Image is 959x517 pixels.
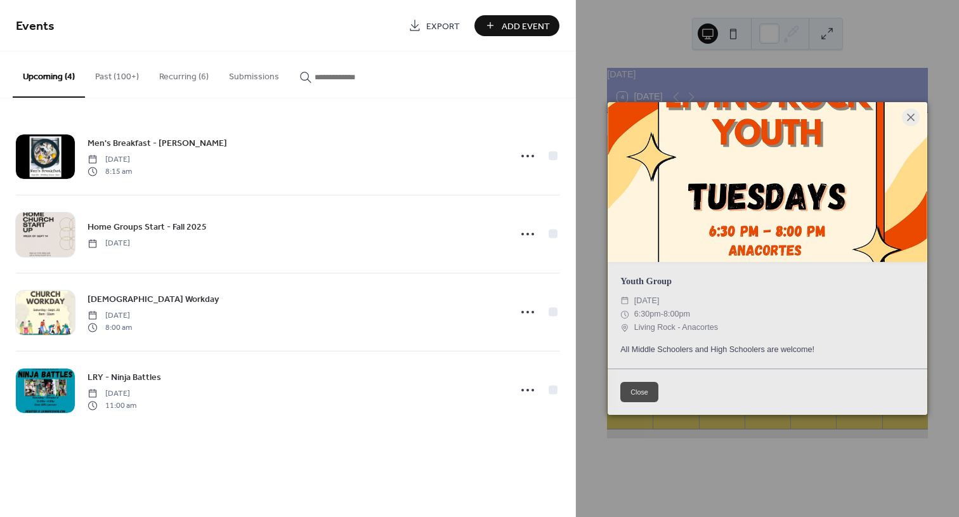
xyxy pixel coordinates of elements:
[663,310,690,318] span: 8:00pm
[620,294,629,308] div: ​
[88,166,132,177] span: 8:15 am
[149,51,219,96] button: Recurring (6)
[219,51,289,96] button: Submissions
[620,321,629,334] div: ​
[88,388,136,400] span: [DATE]
[661,310,663,318] span: -
[88,136,227,150] a: Men's Breakfast - [PERSON_NAME]
[88,400,136,411] span: 11:00 am
[88,292,219,306] a: [DEMOGRAPHIC_DATA] Workday
[88,370,161,384] a: LRY - Ninja Battles
[88,154,132,166] span: [DATE]
[88,137,227,150] span: Men's Breakfast - [PERSON_NAME]
[88,371,161,384] span: LRY - Ninja Battles
[634,321,718,334] span: Living Rock - Anacortes
[13,51,85,98] button: Upcoming (4)
[620,382,658,402] button: Close
[88,238,130,249] span: [DATE]
[502,20,550,33] span: Add Event
[426,20,460,33] span: Export
[16,14,55,39] span: Events
[608,275,927,289] div: Youth Group
[88,219,207,234] a: Home Groups Start - Fall 2025
[620,308,629,321] div: ​
[88,322,132,333] span: 8:00 am
[474,15,559,36] button: Add Event
[608,344,927,356] div: All Middle Schoolers and High Schoolers are welcome!
[88,310,132,322] span: [DATE]
[634,310,661,318] span: 6:30pm
[399,15,469,36] a: Export
[88,293,219,306] span: [DEMOGRAPHIC_DATA] Workday
[88,221,207,234] span: Home Groups Start - Fall 2025
[634,294,660,308] span: [DATE]
[85,51,149,96] button: Past (100+)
